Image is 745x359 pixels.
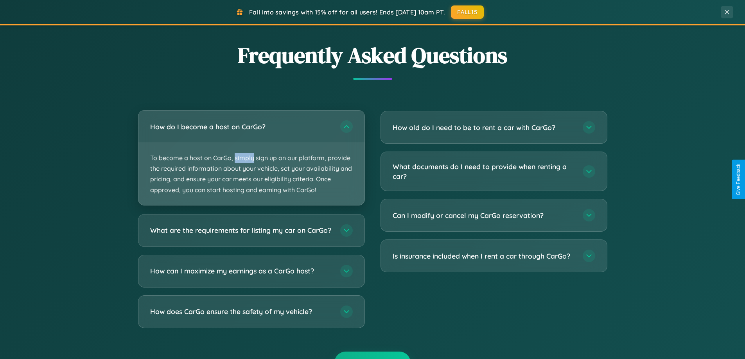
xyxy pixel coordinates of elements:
[393,123,575,132] h3: How old do I need to be to rent a car with CarGo?
[138,143,364,205] p: To become a host on CarGo, simply sign up on our platform, provide the required information about...
[393,251,575,261] h3: Is insurance included when I rent a car through CarGo?
[150,225,332,235] h3: What are the requirements for listing my car on CarGo?
[249,8,445,16] span: Fall into savings with 15% off for all users! Ends [DATE] 10am PT.
[393,211,575,220] h3: Can I modify or cancel my CarGo reservation?
[393,162,575,181] h3: What documents do I need to provide when renting a car?
[150,266,332,276] h3: How can I maximize my earnings as a CarGo host?
[150,122,332,132] h3: How do I become a host on CarGo?
[736,164,741,195] div: Give Feedback
[451,5,484,19] button: FALL15
[150,307,332,316] h3: How does CarGo ensure the safety of my vehicle?
[138,40,607,70] h2: Frequently Asked Questions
